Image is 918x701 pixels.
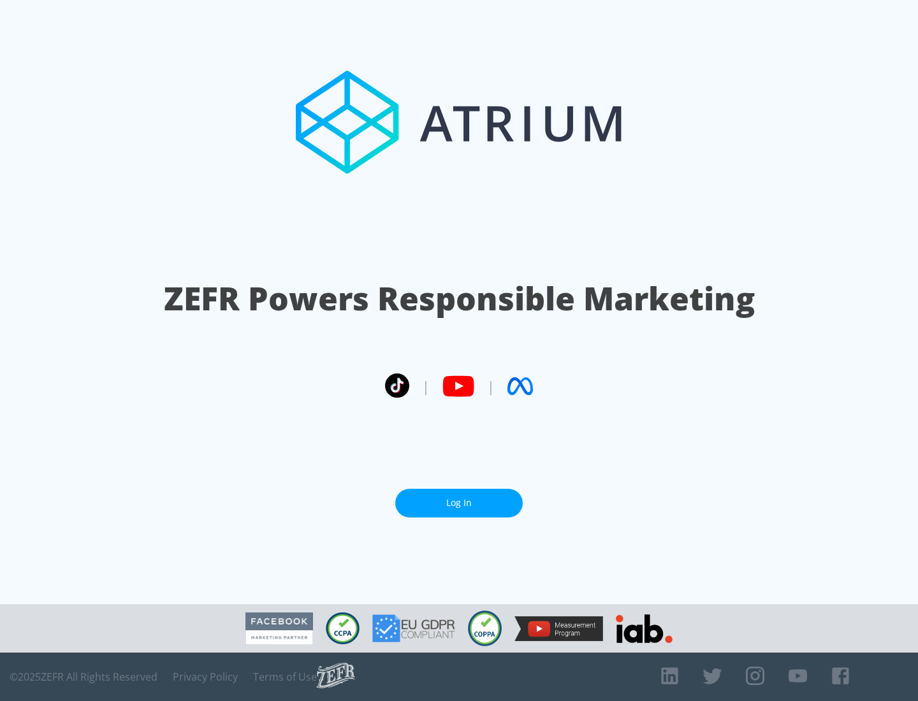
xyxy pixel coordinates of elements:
span: | [422,377,430,396]
img: IAB [616,614,673,643]
a: Log In [395,489,523,517]
img: GDPR Compliant [372,614,455,642]
span: | [487,377,495,396]
img: COPPA Compliant [468,611,502,646]
span: © 2025 ZEFR All Rights Reserved [10,670,157,683]
img: Facebook Marketing Partner [245,612,313,645]
img: YouTube Measurement Program [514,616,603,641]
img: CCPA Compliant [326,612,360,644]
a: Terms of Use [253,670,317,683]
a: Privacy Policy [173,670,238,683]
h1: ZEFR Powers Responsible Marketing [164,277,755,321]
